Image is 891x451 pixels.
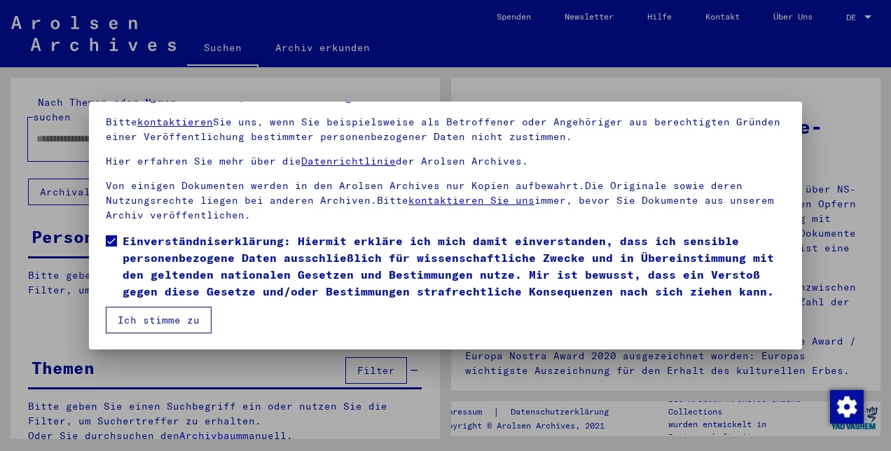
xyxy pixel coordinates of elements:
[123,233,785,300] span: Einverständniserklärung: Hiermit erkläre ich mich damit einverstanden, dass ich sensible personen...
[301,155,396,167] a: Datenrichtlinie
[106,115,785,144] p: Bitte Sie uns, wenn Sie beispielsweise als Betroffener oder Angehöriger aus berechtigten Gründen ...
[137,116,213,128] a: kontaktieren
[829,389,863,423] div: Zustimmung ändern
[408,194,534,207] a: kontaktieren Sie uns
[830,390,864,424] img: Zustimmung ändern
[106,307,212,333] button: Ich stimme zu
[106,154,785,169] p: Hier erfahren Sie mehr über die der Arolsen Archives.
[106,179,785,223] p: Von einigen Dokumenten werden in den Arolsen Archives nur Kopien aufbewahrt.Die Originale sowie d...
